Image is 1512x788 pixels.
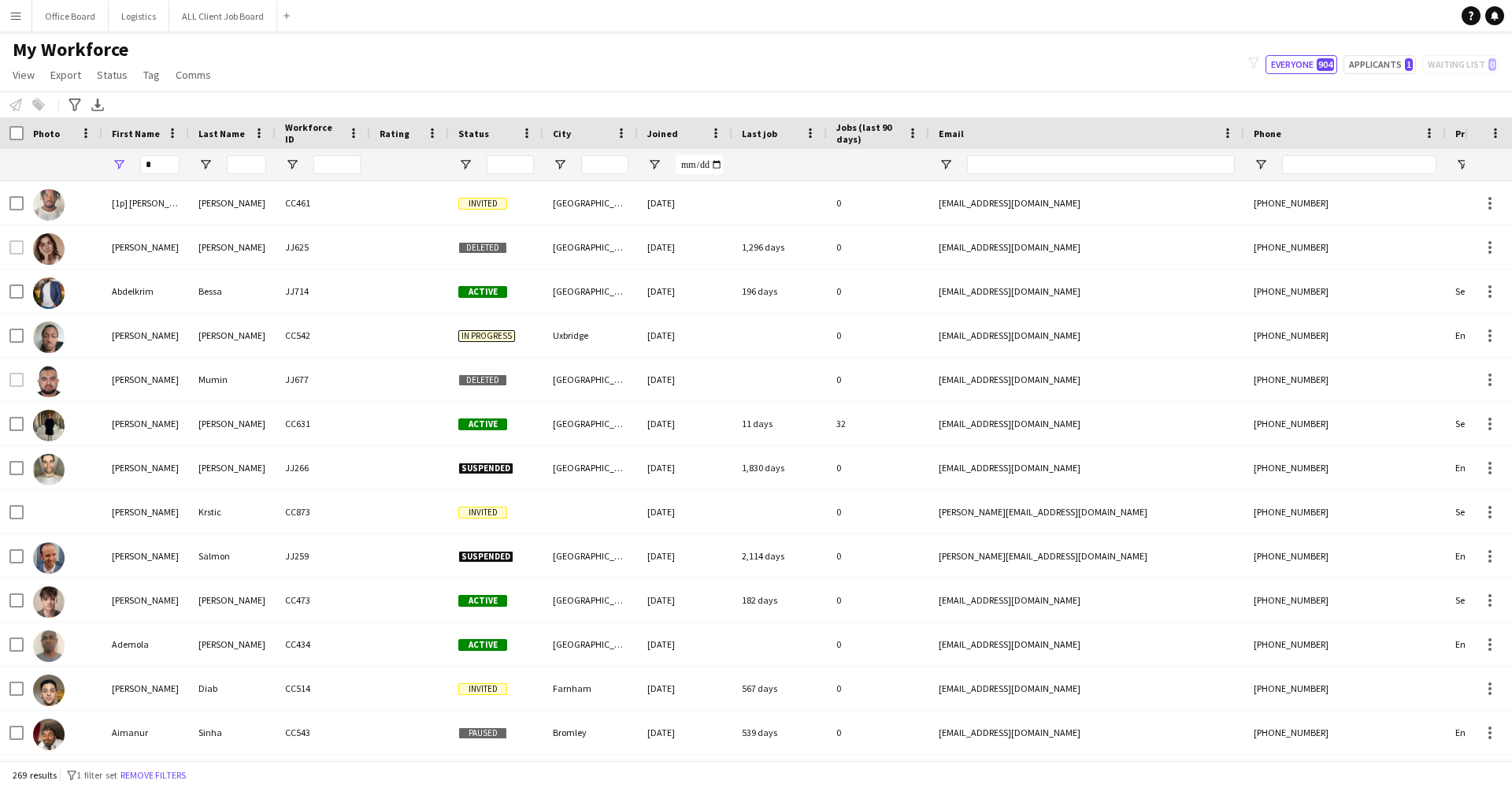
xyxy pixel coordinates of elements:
[827,534,929,578] div: 0
[169,65,217,85] a: Comms
[543,225,638,269] div: [GEOGRAPHIC_DATA]
[91,65,134,85] a: Status
[929,358,1244,401] div: [EMAIL_ADDRESS][DOMAIN_NAME]
[543,269,638,313] div: [GEOGRAPHIC_DATA]
[543,402,638,445] div: [GEOGRAPHIC_DATA]
[638,181,732,225] div: [DATE]
[1244,181,1446,225] div: [PHONE_NUMBER]
[458,330,515,342] span: In progress
[543,711,638,754] div: Bromley
[827,269,929,313] div: 0
[732,269,827,313] div: 196 days
[581,155,628,174] input: City Filter Input
[102,667,189,710] div: [PERSON_NAME]
[33,322,65,353] img: Abdirahim Hassan
[543,358,638,401] div: [GEOGRAPHIC_DATA]
[102,623,189,666] div: Ademola
[9,373,24,387] input: Row Selection is disabled for this row (unchecked)
[638,490,732,533] div: [DATE]
[742,128,777,139] span: Last job
[112,158,126,172] button: Open Filter Menu
[285,158,299,172] button: Open Filter Menu
[1266,55,1337,74] button: Everyone904
[276,711,370,754] div: CC543
[6,65,41,85] a: View
[117,767,189,784] button: Remove filters
[102,358,189,401] div: [PERSON_NAME]
[97,68,128,82] span: Status
[189,623,276,666] div: [PERSON_NAME]
[487,155,534,174] input: Status Filter Input
[1317,58,1334,71] span: 904
[276,402,370,445] div: CC631
[836,121,901,145] span: Jobs (last 90 days)
[929,446,1244,489] div: [EMAIL_ADDRESS][DOMAIN_NAME]
[102,314,189,357] div: [PERSON_NAME]
[276,314,370,357] div: CC542
[140,155,180,174] input: First Name Filter Input
[638,623,732,666] div: [DATE]
[1244,667,1446,710] div: [PHONE_NUMBER]
[137,65,166,85] a: Tag
[827,667,929,710] div: 0
[458,242,507,254] span: Deleted
[543,534,638,578] div: [GEOGRAPHIC_DATA]
[33,189,65,221] img: [1p] Emmanuel Bartley
[458,727,507,739] span: Paused
[189,578,276,622] div: [PERSON_NAME]
[827,225,929,269] div: 0
[1244,534,1446,578] div: [PHONE_NUMBER]
[102,181,189,225] div: [1p] [PERSON_NAME]
[189,402,276,445] div: [PERSON_NAME]
[543,578,638,622] div: [GEOGRAPHIC_DATA]
[1244,269,1446,313] div: [PHONE_NUMBER]
[276,578,370,622] div: CC473
[1244,402,1446,445] div: [PHONE_NUMBER]
[1405,58,1413,71] span: 1
[929,269,1244,313] div: [EMAIL_ADDRESS][DOMAIN_NAME]
[276,490,370,533] div: CC873
[929,534,1244,578] div: [PERSON_NAME][EMAIL_ADDRESS][DOMAIN_NAME]
[458,198,507,210] span: Invited
[189,446,276,489] div: [PERSON_NAME]
[102,269,189,313] div: Abdelkrim
[33,410,65,441] img: Adam Connor
[102,534,189,578] div: [PERSON_NAME]
[458,683,507,695] span: Invited
[732,446,827,489] div: 1,830 days
[929,181,1244,225] div: [EMAIL_ADDRESS][DOMAIN_NAME]
[827,490,929,533] div: 0
[458,595,507,607] span: Active
[827,314,929,357] div: 0
[827,578,929,622] div: 0
[1244,623,1446,666] div: [PHONE_NUMBER]
[276,358,370,401] div: JJ677
[198,128,245,139] span: Last Name
[647,158,661,172] button: Open Filter Menu
[32,1,109,32] button: Office Board
[732,402,827,445] div: 11 days
[638,667,732,710] div: [DATE]
[13,68,35,82] span: View
[1254,158,1268,172] button: Open Filter Menu
[276,446,370,489] div: JJ266
[169,1,277,32] button: ALL Client Job Board
[638,269,732,313] div: [DATE]
[458,158,472,172] button: Open Filter Menu
[553,128,571,139] span: City
[827,181,929,225] div: 0
[929,490,1244,533] div: [PERSON_NAME][EMAIL_ADDRESS][DOMAIN_NAME]
[732,711,827,754] div: 539 days
[1244,446,1446,489] div: [PHONE_NUMBER]
[276,269,370,313] div: JJ714
[929,667,1244,710] div: [EMAIL_ADDRESS][DOMAIN_NAME]
[33,542,65,574] img: Adam Salmon
[33,675,65,706] img: Ahmed Diab
[33,454,65,485] img: Adam Gough
[543,314,638,357] div: Uxbridge
[102,490,189,533] div: [PERSON_NAME]
[276,181,370,225] div: CC461
[732,225,827,269] div: 1,296 days
[732,578,827,622] div: 182 days
[380,128,409,139] span: Rating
